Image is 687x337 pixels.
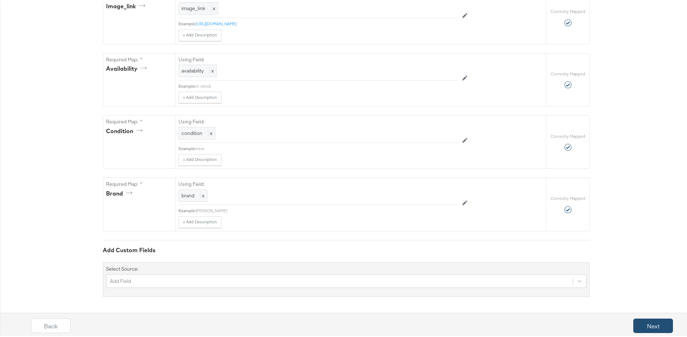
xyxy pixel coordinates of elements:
[179,19,196,25] div: Example:
[106,188,135,196] div: brand
[551,70,585,75] label: Correctly Mapped
[106,264,138,271] label: Select Source:
[106,55,172,62] label: Required Map: *
[210,66,214,73] span: x
[179,90,221,102] button: + Add Description
[179,179,458,186] label: Using Field:
[633,317,673,332] button: Next
[200,191,204,197] span: x
[31,317,71,332] button: Back
[179,55,458,62] label: Using Field:
[211,4,215,10] span: x
[181,191,194,197] span: brand
[179,28,221,40] button: + Add Description
[179,206,196,212] div: Example:
[103,245,590,253] div: Add Custom Fields
[208,128,212,135] span: x
[551,7,585,13] label: Correctly Mapped
[106,63,149,71] div: availability
[179,117,458,124] label: Using Field:
[106,1,148,9] div: image_link
[106,117,172,124] label: Required Map: *
[196,206,458,212] div: [PERSON_NAME]
[181,66,204,73] span: availability
[196,144,458,150] div: new
[179,144,196,150] div: Example:
[551,132,585,138] label: Correctly Mapped
[551,194,585,200] label: Correctly Mapped
[106,126,145,134] div: condition
[196,19,237,25] a: [URL][DOMAIN_NAME]
[179,82,196,88] div: Example:
[106,179,172,186] label: Required Map: *
[196,82,458,88] div: in stock
[181,4,205,10] span: image_link
[181,128,202,135] span: condition
[179,215,221,227] button: + Add Description
[179,153,221,164] button: + Add Description
[110,276,131,283] div: Add Field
